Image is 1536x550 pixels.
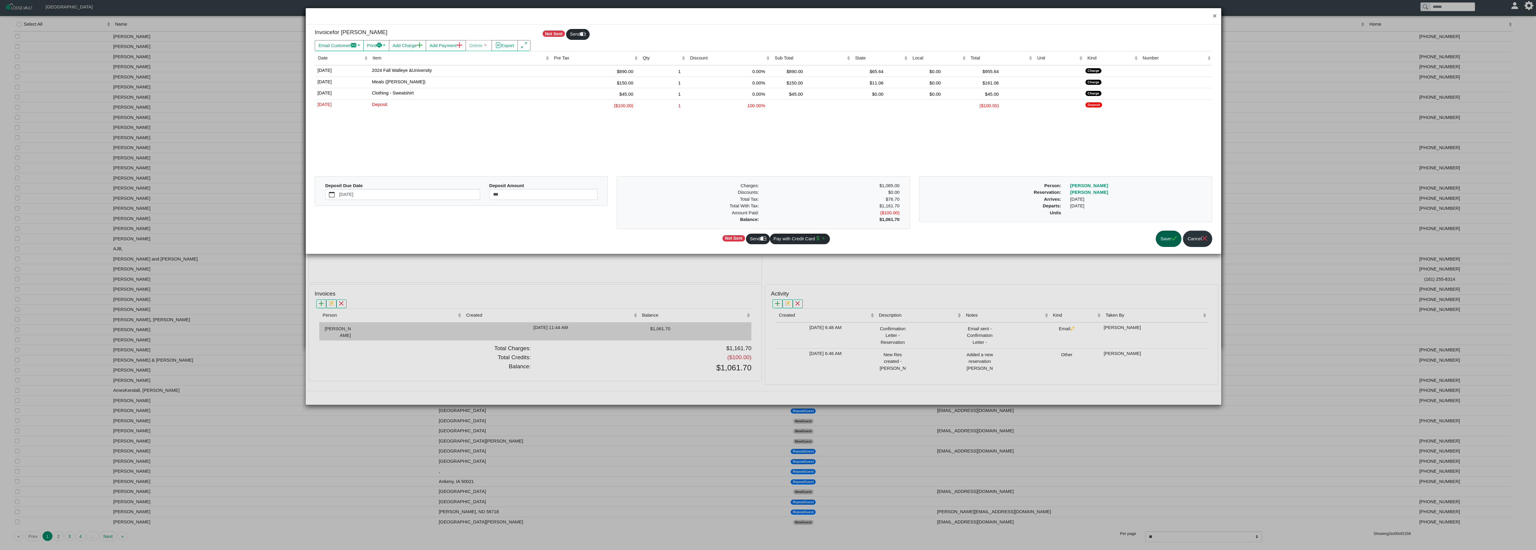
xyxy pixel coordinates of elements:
[1034,190,1061,195] b: Reservation:
[879,217,900,222] b: $1,061.70
[389,40,426,51] button: Add Chargeplus lg
[853,67,884,75] div: $65.64
[773,78,803,87] div: $150.00
[773,90,803,98] div: $45.00
[913,55,961,62] div: Local
[969,101,999,109] div: ($100.00)
[1202,235,1207,241] svg: x
[495,42,501,48] svg: file excel
[333,29,387,35] span: for [PERSON_NAME]
[1050,210,1061,215] b: Units
[773,67,803,75] div: $890.00
[1044,197,1061,202] b: Arrives:
[316,89,332,95] span: [DATE]
[1156,231,1181,247] button: Savecheck
[911,78,941,87] div: $0.00
[371,78,426,84] span: Meals ([PERSON_NAME])
[552,67,638,75] div: $890.00
[338,189,480,200] label: [DATE]
[521,42,527,48] svg: arrows angle expand
[376,42,382,48] svg: printer fill
[969,90,999,98] div: $45.00
[552,101,638,109] div: ($100.00)
[373,55,544,62] div: Item
[688,90,770,98] div: 0.00%
[623,209,763,216] div: Amount Paid:
[315,29,532,36] h5: Invoice
[879,183,900,188] span: $1,085.00
[688,67,770,75] div: 0.00%
[775,55,846,62] div: Sub Total
[1066,203,1211,209] div: [DATE]
[566,29,590,40] button: Sendmailbox2
[351,42,356,48] svg: envelope fill
[1208,8,1221,24] button: Close
[1037,55,1078,62] div: Unit
[457,42,462,48] svg: plus lg
[763,189,904,196] div: $0.00
[552,90,638,98] div: $45.00
[688,78,770,87] div: 0.00%
[740,217,759,222] b: Balance:
[911,90,941,98] div: $0.00
[363,40,389,51] button: Printprinter fill
[316,101,332,107] span: [DATE]
[815,235,821,241] svg: currency dollar
[623,203,763,209] div: Total With Tax:
[1070,183,1108,188] a: [PERSON_NAME]
[518,40,531,51] button: arrows angle expand
[580,31,586,37] svg: mailbox2
[329,192,335,197] svg: calendar
[623,182,763,189] div: Charges:
[554,55,633,62] div: Pre Tax
[970,55,1028,62] div: Total
[763,203,904,209] div: $1,161.70
[543,30,565,37] span: Not Sent
[969,67,999,75] div: $955.64
[371,101,387,107] span: Deposit
[552,78,638,87] div: $150.00
[492,40,518,51] button: file excelExport
[821,235,826,241] svg: plus
[316,78,332,84] span: [DATE]
[641,90,685,98] div: 1
[1070,190,1108,195] a: [PERSON_NAME]
[911,67,941,75] div: $0.00
[1088,55,1133,62] div: Kind
[466,40,492,51] button: Deletex
[1183,231,1212,247] button: Cancelx
[315,40,364,51] button: Email Customerenvelope fill
[325,183,363,188] b: Deposit Due Date
[855,55,903,62] div: State
[690,55,765,62] div: Discount
[760,235,766,241] svg: mailbox2
[688,101,770,109] div: 100.00%
[853,78,884,87] div: $11.06
[623,196,763,203] div: Total Tax:
[371,89,414,95] span: Clothing - Sweatshirt
[770,234,830,245] button: Pay with Credit Cardcurrency dollarplus
[1066,196,1211,203] div: [DATE]
[1043,203,1061,208] b: Departs:
[969,78,999,87] div: $161.06
[641,67,685,75] div: 1
[371,66,432,73] span: 2024 Fall Walleye &University
[1171,235,1177,241] svg: check
[316,66,332,73] span: [DATE]
[318,55,363,62] div: Date
[417,42,422,48] svg: plus lg
[641,78,685,87] div: 1
[426,40,466,51] button: Add Paymentplus lg
[326,189,338,200] button: calendar
[1044,183,1061,188] b: Person:
[746,234,770,245] button: Sendmailbox2
[853,90,884,98] div: $0.00
[768,196,900,203] div: $76.70
[763,209,904,216] div: ($100.00)
[643,55,680,62] div: Qty
[489,183,524,188] b: Deposit Amount
[1142,55,1206,62] div: Number
[623,189,763,196] div: Discounts:
[722,235,745,241] span: Not Sent
[641,101,685,109] div: 1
